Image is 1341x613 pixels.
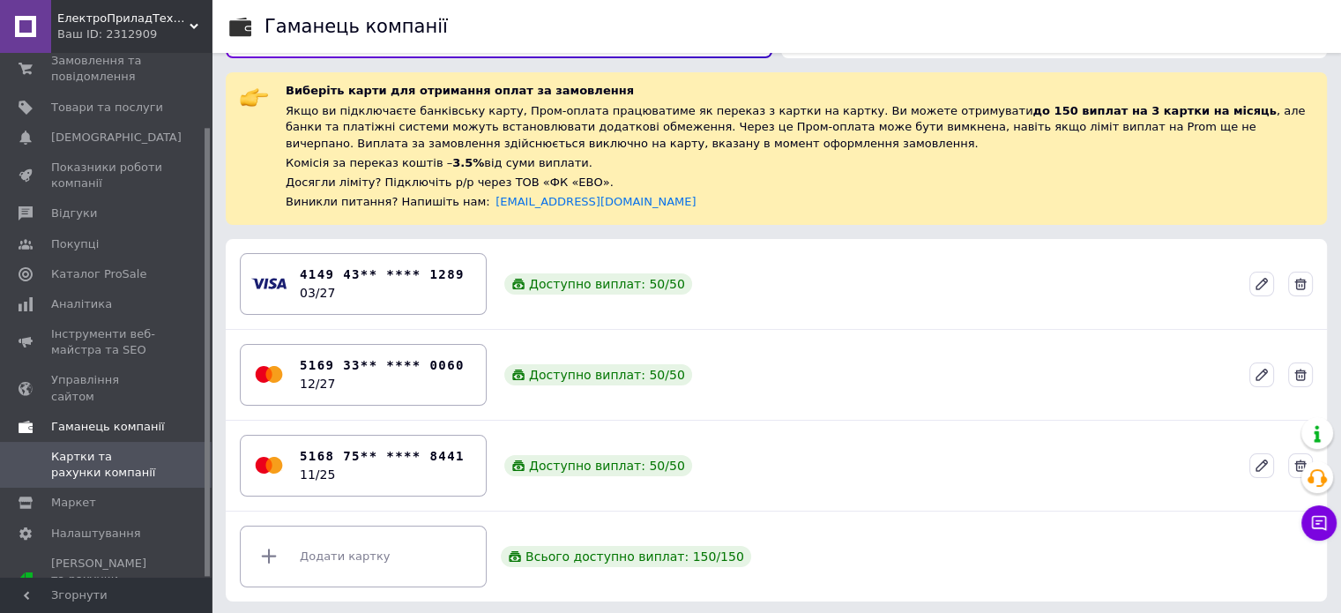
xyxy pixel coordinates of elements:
[51,556,163,604] span: [PERSON_NAME] та рахунки
[57,26,212,42] div: Ваш ID: 2312909
[51,296,112,312] span: Аналітика
[51,495,96,511] span: Маркет
[51,326,163,358] span: Інструменти веб-майстра та SEO
[300,377,335,391] time: 12/27
[504,364,692,385] div: Доступно виплат: 50 / 50
[286,84,634,97] span: Виберіть карти для отримання оплат за замовлення
[300,467,335,482] time: 11/25
[51,419,165,435] span: Гаманець компанії
[501,546,751,567] div: Всього доступно виплат: 150 / 150
[51,160,163,191] span: Показники роботи компанії
[264,18,448,36] div: Гаманець компанії
[504,455,692,476] div: Доступно виплат: 50 / 50
[51,130,182,146] span: [DEMOGRAPHIC_DATA]
[300,286,335,300] time: 03/27
[251,530,475,583] div: Додати картку
[286,103,1313,152] div: Якщо ви підключаєте банківську карту, Пром-оплата працюватиме як переказ з картки на картку. Ви м...
[51,526,141,542] span: Налаштування
[51,266,146,282] span: Каталог ProSale
[286,175,1313,191] div: Досягли ліміту? Підключіть р/р через ТОВ «ФК «ЕВО».
[240,83,268,111] img: :point_right:
[1032,104,1276,117] span: до 150 виплат на 3 картки на місяць
[1301,505,1337,541] button: Чат з покупцем
[57,11,190,26] span: ЕлектроПриладТехСервіс
[51,449,163,481] span: Картки та рахунки компанії
[51,206,97,221] span: Відгуки
[504,273,692,295] div: Доступно виплат: 50 / 50
[51,100,163,116] span: Товари та послуги
[452,156,484,169] span: 3.5%
[286,155,1313,172] div: Комісія за переказ коштів – від суми виплати.
[51,372,163,404] span: Управління сайтом
[286,194,1313,210] div: Виникли питання? Напишіть нам:
[51,53,163,85] span: Замовлення та повідомлення
[495,195,696,208] a: [EMAIL_ADDRESS][DOMAIN_NAME]
[51,236,99,252] span: Покупці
